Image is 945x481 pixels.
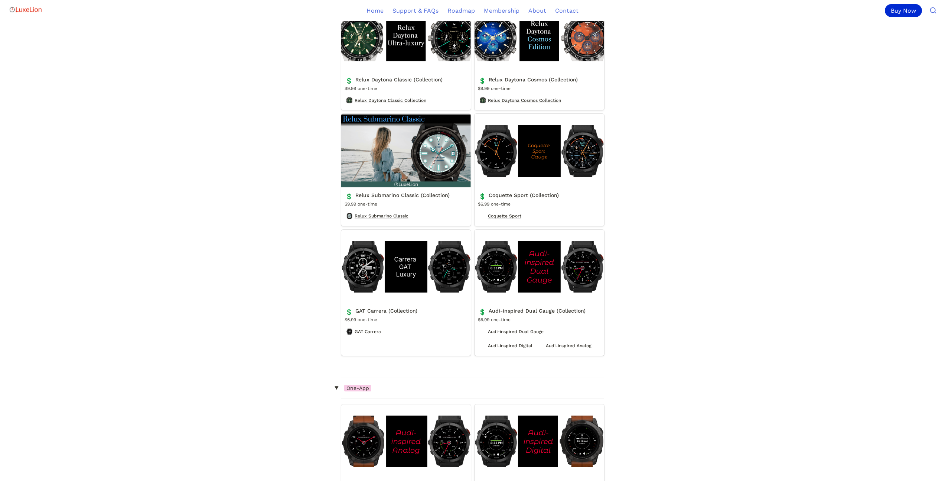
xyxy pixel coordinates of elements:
[9,2,42,17] img: Logo
[885,4,925,17] a: Buy Now
[344,385,371,391] span: One-App
[475,114,604,226] a: Coquette Sport (Collection)
[341,230,471,356] a: GAT Carrera (Collection)
[341,114,471,226] a: Relux Submarino Classic (Collection)
[885,4,922,17] div: Buy Now
[330,385,342,391] span: ‣
[475,230,604,356] a: Audi-inspired Dual Gauge (Collection)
